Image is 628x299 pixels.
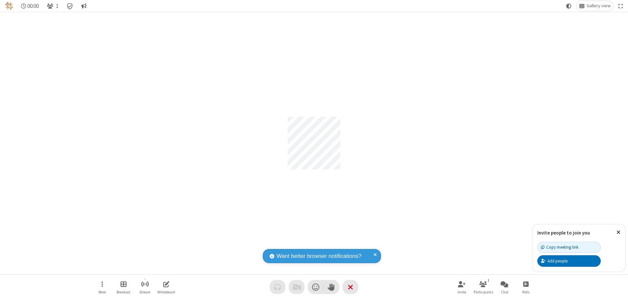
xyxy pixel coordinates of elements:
[156,278,176,296] button: Open shared whiteboard
[135,278,155,296] button: Start streaming
[495,278,514,296] button: Open chat
[564,1,574,11] button: Using system theme
[308,280,324,294] button: Send a reaction
[474,290,493,294] span: Participants
[5,2,13,10] img: QA Selenium DO NOT DELETE OR CHANGE
[522,290,529,294] span: Polls
[541,244,578,250] div: Copy meeting link
[92,278,112,296] button: Open menu
[18,1,42,11] div: Timer
[64,1,76,11] div: Meeting details Encryption enabled
[516,278,536,296] button: Open poll
[616,1,626,11] button: Fullscreen
[289,280,304,294] button: Video
[114,278,133,296] button: Manage Breakout Rooms
[117,290,130,294] span: Breakout
[473,278,493,296] button: Open participant list
[343,280,358,294] button: End or leave meeting
[157,290,175,294] span: Whiteboard
[324,280,339,294] button: Raise hand
[486,277,491,283] div: 1
[452,278,472,296] button: Invite participants (Alt+I)
[537,242,601,253] button: Copy meeting link
[587,3,611,9] span: Gallery view
[501,290,508,294] span: Chat
[99,290,106,294] span: More
[270,280,285,294] button: Audio problem - check your Internet connection or call by phone
[44,1,61,11] button: Open participant list
[78,1,89,11] button: Conversation
[458,290,466,294] span: Invite
[612,224,625,240] button: Close popover
[27,3,39,9] span: 00:00
[576,1,613,11] button: Change layout
[277,252,361,261] span: Want better browser notifications?
[56,3,58,9] span: 1
[537,255,601,266] button: Add people
[139,290,150,294] span: Stream
[537,230,590,236] label: Invite people to join you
